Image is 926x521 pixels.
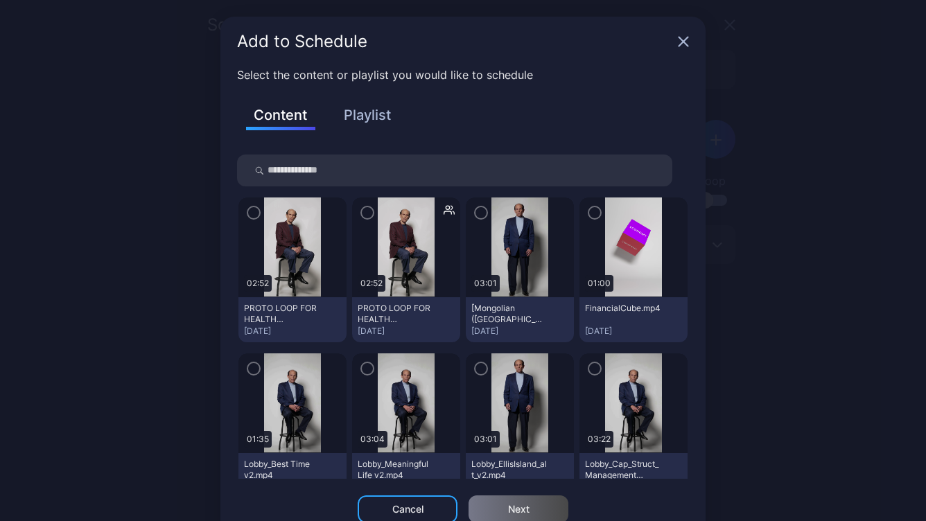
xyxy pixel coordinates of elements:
[585,275,613,292] div: 01:00
[244,326,341,337] div: [DATE]
[471,326,568,337] div: [DATE]
[585,303,661,314] div: FinancialCube.mp4
[358,431,387,448] div: 03:04
[508,504,530,515] div: Next
[244,303,320,325] div: PROTO LOOP FOR HEALTH GALLERY.mp4
[246,103,315,130] button: Content
[471,459,548,481] div: Lobby_EllisIsland_alt_v2.mp4
[471,275,500,292] div: 03:01
[585,459,661,481] div: Lobby_Cap_Struct_Management v2.mp4
[237,33,672,50] div: Add to Schedule
[244,275,272,292] div: 02:52
[585,431,613,448] div: 03:22
[244,431,272,448] div: 01:35
[237,67,689,83] p: Select the content or playlist you would like to schedule
[392,504,423,515] div: Cancel
[358,275,385,292] div: 02:52
[471,431,500,448] div: 03:01
[358,459,434,481] div: Lobby_Meaningful Life v2.mp4
[358,326,455,337] div: [DATE]
[471,303,548,325] div: [Mongolian (Mongolia)] Lobby_EllisIsland_alt_v2.mp4
[358,303,434,325] div: PROTO LOOP FOR HEALTH GALLERY.mp4
[585,326,682,337] div: [DATE]
[244,459,320,481] div: Lobby_Best Time v2.mp4
[333,103,402,127] button: Playlist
